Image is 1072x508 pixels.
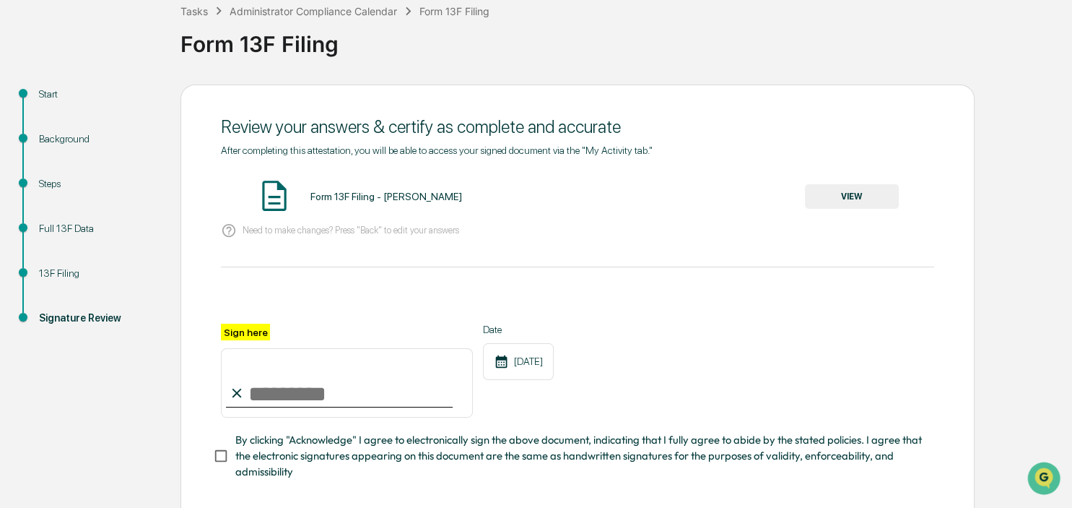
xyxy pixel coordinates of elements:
[180,20,1065,57] div: Form 13F Filing
[14,211,26,223] div: 🔎
[49,111,237,125] div: Start new chat
[245,115,263,132] button: Start new chat
[39,266,157,281] div: 13F Filing
[235,432,923,481] span: By clicking "Acknowledge" I agree to electronically sign the above document, indicating that I fu...
[39,87,157,102] div: Start
[483,324,554,335] label: Date
[1026,460,1065,499] iframe: Open customer support
[221,145,653,156] span: After completing this attestation, you will be able to access your signed document via the "My Ac...
[9,204,97,230] a: 🔎Data Lookup
[105,184,116,195] div: 🗄️
[29,210,91,224] span: Data Lookup
[310,191,462,202] div: Form 13F Filing - [PERSON_NAME]
[39,176,157,191] div: Steps
[144,245,175,256] span: Pylon
[29,182,93,197] span: Preclearance
[419,5,489,17] div: Form 13F Filing
[14,30,263,53] p: How can we help?
[221,324,270,340] label: Sign here
[243,225,459,236] p: Need to make changes? Press "Back" to edit your answers
[230,5,397,17] div: Administrator Compliance Calendar
[102,244,175,256] a: Powered byPylon
[99,176,185,202] a: 🗄️Attestations
[38,66,238,81] input: Clear
[39,311,157,326] div: Signature Review
[14,111,40,137] img: 1746055101610-c473b297-6a78-478c-a979-82029cc54cd1
[14,184,26,195] div: 🖐️
[483,343,554,380] div: [DATE]
[805,184,899,209] button: VIEW
[39,132,157,147] div: Background
[180,5,208,17] div: Tasks
[221,116,934,137] div: Review your answers & certify as complete and accurate
[119,182,179,197] span: Attestations
[49,125,183,137] div: We're available if you need us!
[9,176,99,202] a: 🖐️Preclearance
[256,178,292,214] img: Document Icon
[39,221,157,236] div: Full 13F Data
